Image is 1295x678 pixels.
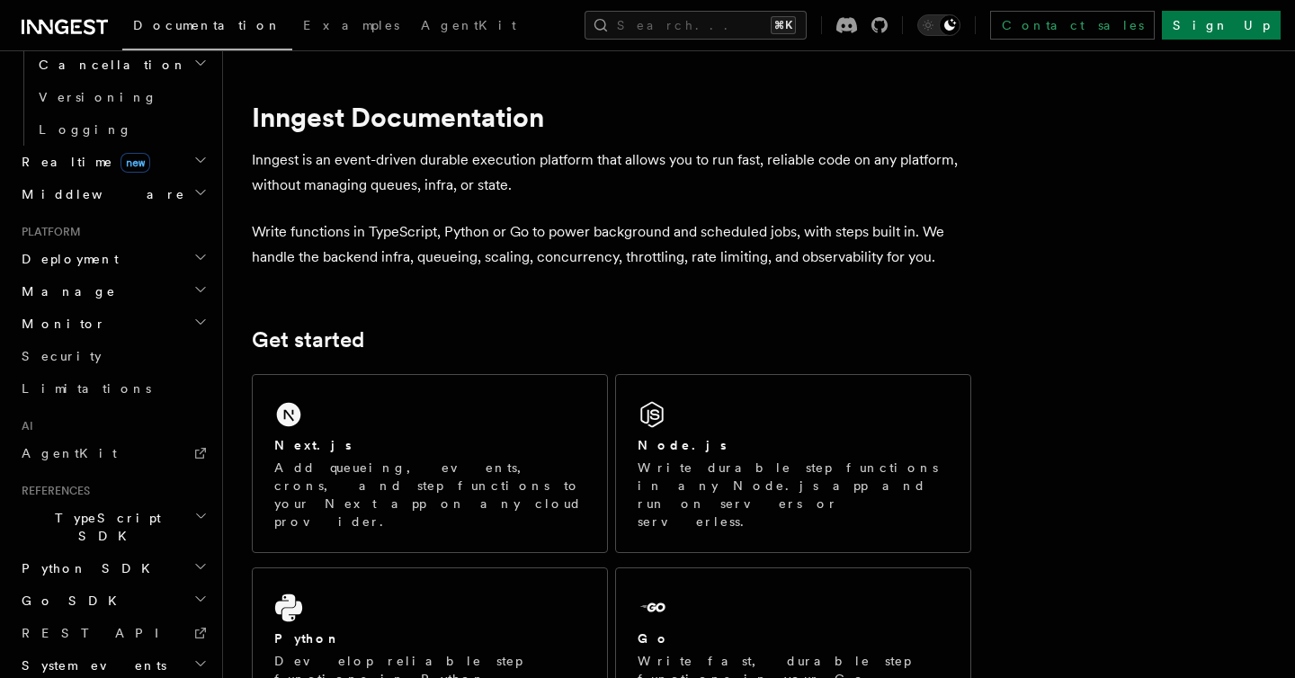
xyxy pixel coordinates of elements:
[292,5,410,49] a: Examples
[14,502,211,552] button: TypeScript SDK
[14,509,194,545] span: TypeScript SDK
[14,225,81,239] span: Platform
[22,381,151,396] span: Limitations
[22,349,102,363] span: Security
[917,14,960,36] button: Toggle dark mode
[638,436,727,454] h2: Node.js
[39,90,157,104] span: Versioning
[22,446,117,460] span: AgentKit
[39,122,132,137] span: Logging
[14,250,119,268] span: Deployment
[14,437,211,469] a: AgentKit
[31,56,187,74] span: Cancellation
[14,617,211,649] a: REST API
[14,592,128,610] span: Go SDK
[14,419,33,433] span: AI
[14,559,161,577] span: Python SDK
[771,16,796,34] kbd: ⌘K
[122,5,292,50] a: Documentation
[14,178,211,210] button: Middleware
[31,81,211,113] a: Versioning
[252,101,971,133] h1: Inngest Documentation
[990,11,1155,40] a: Contact sales
[274,629,341,647] h2: Python
[615,374,971,553] a: Node.jsWrite durable step functions in any Node.js app and run on servers or serverless.
[22,626,174,640] span: REST API
[133,18,281,32] span: Documentation
[14,275,211,308] button: Manage
[14,484,90,498] span: References
[252,327,364,352] a: Get started
[14,372,211,405] a: Limitations
[410,5,527,49] a: AgentKit
[31,49,211,81] button: Cancellation
[14,243,211,275] button: Deployment
[14,153,150,171] span: Realtime
[274,459,585,531] p: Add queueing, events, crons, and step functions to your Next app on any cloud provider.
[121,153,150,173] span: new
[14,308,211,340] button: Monitor
[585,11,807,40] button: Search...⌘K
[252,374,608,553] a: Next.jsAdd queueing, events, crons, and step functions to your Next app on any cloud provider.
[638,459,949,531] p: Write durable step functions in any Node.js app and run on servers or serverless.
[14,146,211,178] button: Realtimenew
[14,282,116,300] span: Manage
[31,113,211,146] a: Logging
[14,552,211,584] button: Python SDK
[1162,11,1281,40] a: Sign Up
[421,18,516,32] span: AgentKit
[14,315,106,333] span: Monitor
[252,219,971,270] p: Write functions in TypeScript, Python or Go to power background and scheduled jobs, with steps bu...
[252,147,971,198] p: Inngest is an event-driven durable execution platform that allows you to run fast, reliable code ...
[14,185,185,203] span: Middleware
[14,584,211,617] button: Go SDK
[303,18,399,32] span: Examples
[638,629,670,647] h2: Go
[14,656,166,674] span: System events
[274,436,352,454] h2: Next.js
[14,340,211,372] a: Security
